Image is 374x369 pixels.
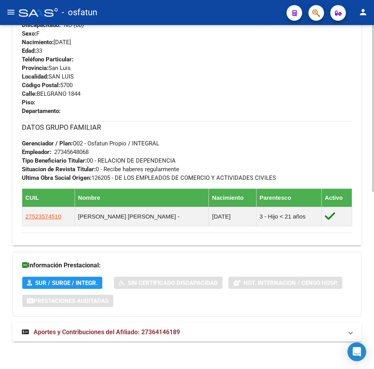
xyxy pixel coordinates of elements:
div: 27345648068 [54,148,89,156]
mat-icon: menu [6,7,16,17]
span: F [22,30,39,37]
div: Open Intercom Messenger [347,342,366,361]
span: - osfatun [62,4,97,21]
h3: DATOS GRUPO FAMILIAR [22,122,352,133]
span: 126205 - DE LOS EMPLEADOS DE COMERCIO Y ACTIVIDADES CIVILES [22,174,276,181]
h3: Información Prestacional: [22,260,352,271]
th: Parentesco [256,188,321,207]
th: Nombre [75,188,209,207]
button: Sin Certificado Discapacidad [114,277,223,289]
strong: Calle: [22,90,37,97]
span: Not. Internacion / Censo Hosp. [244,279,338,287]
strong: Situacion de Revista Titular: [22,166,96,173]
span: Prestaciones Auditadas [34,297,109,305]
strong: Tipo Beneficiario Titular: [22,157,87,164]
th: CUIL [22,188,75,207]
button: Not. Internacion / Censo Hosp. [228,277,342,289]
strong: Provincia: [22,64,48,72]
strong: Edad: [22,47,36,54]
span: SAN LUIS [22,73,74,80]
strong: Localidad: [22,73,48,80]
strong: Teléfono Particular: [22,56,73,63]
span: O02 - Osfatun Propio / INTEGRAL [22,140,159,147]
th: Nacimiento [209,188,256,207]
td: [PERSON_NAME] [PERSON_NAME] - [75,207,209,226]
strong: Discapacitado: [22,21,61,29]
td: 3 - Hijo < 21 años [256,207,321,226]
span: Aportes y Contribuciones del Afiliado: 27364146189 [34,328,180,336]
span: 5700 [22,82,73,89]
strong: Piso: [22,99,35,106]
strong: Departamento: [22,107,61,115]
mat-icon: person [358,7,368,17]
span: 00 - RELACION DE DEPENDENCIA [22,157,176,164]
span: 33 [22,47,42,54]
span: SUR / SURGE / INTEGR. [35,279,98,287]
span: 27523574510 [25,213,61,220]
span: 0 - Recibe haberes regularmente [22,166,179,173]
strong: Gerenciador / Plan: [22,140,73,147]
button: SUR / SURGE / INTEGR. [22,277,102,289]
span: BELGRANO 1844 [22,90,80,97]
span: San Luis [22,64,71,72]
strong: Código Postal: [22,82,60,89]
i: NO (00) [64,21,84,29]
button: Prestaciones Auditadas [22,295,113,307]
span: Sin Certificado Discapacidad [128,279,218,287]
strong: Ultima Obra Social Origen: [22,174,91,181]
span: [DATE] [22,39,71,46]
td: [DATE] [209,207,256,226]
strong: Nacimiento: [22,39,53,46]
mat-expansion-panel-header: Aportes y Contribuciones del Afiliado: 27364146189 [12,323,362,342]
strong: Empleador: [22,149,51,156]
th: Activo [322,188,352,207]
strong: Sexo: [22,30,36,37]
